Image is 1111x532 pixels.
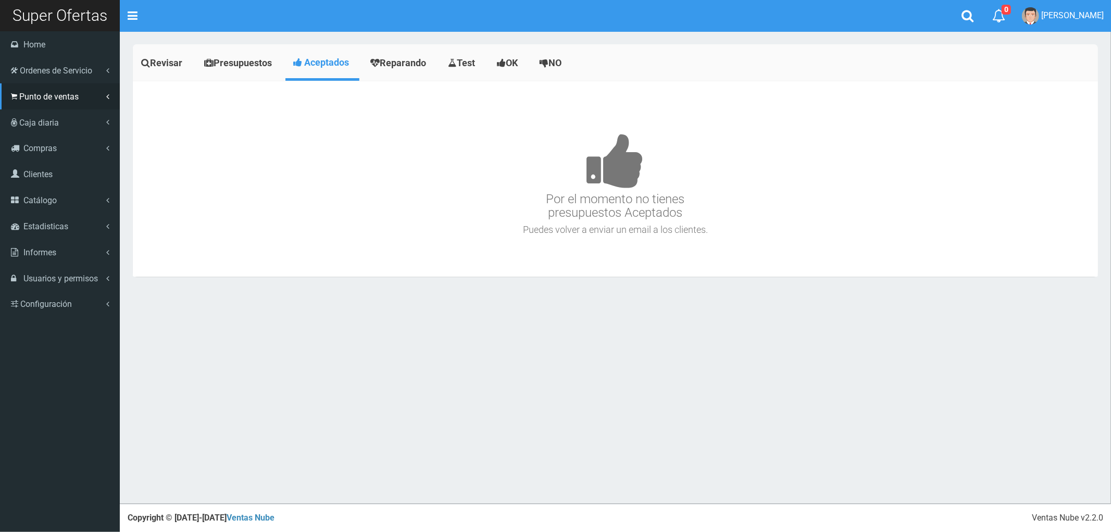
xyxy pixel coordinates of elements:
span: Aceptados [304,57,349,68]
span: Clientes [23,169,53,179]
a: Presupuestos [196,47,283,79]
a: Aceptados [285,47,359,78]
strong: Copyright © [DATE]-[DATE] [128,513,274,523]
span: OK [506,57,518,68]
span: Compras [23,143,57,153]
span: Estadisticas [23,221,68,231]
a: Revisar [133,47,193,79]
span: Revisar [150,57,182,68]
span: Home [23,40,45,50]
span: Catálogo [23,195,57,205]
img: User Image [1022,7,1039,24]
span: Super Ofertas [13,6,107,24]
h3: Por el momento no tienes presupuestos Aceptados [135,102,1095,220]
span: Reparando [380,57,426,68]
span: 0 [1002,5,1011,15]
span: NO [548,57,561,68]
a: NO [531,47,572,79]
a: Ventas Nube [227,513,274,523]
a: Test [440,47,486,79]
a: OK [489,47,529,79]
span: [PERSON_NAME] [1041,10,1104,20]
span: Informes [23,248,56,257]
span: Usuarios y permisos [23,274,98,283]
span: Presupuestos [214,57,272,68]
span: Configuración [20,299,72,309]
span: Punto de ventas [19,92,79,102]
span: Caja diaria [19,118,59,128]
div: Ventas Nube v2.2.0 [1032,512,1103,524]
h4: Puedes volver a enviar un email a los clientes. [135,225,1095,235]
a: Reparando [362,47,437,79]
span: Test [457,57,475,68]
span: Ordenes de Servicio [20,66,92,76]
